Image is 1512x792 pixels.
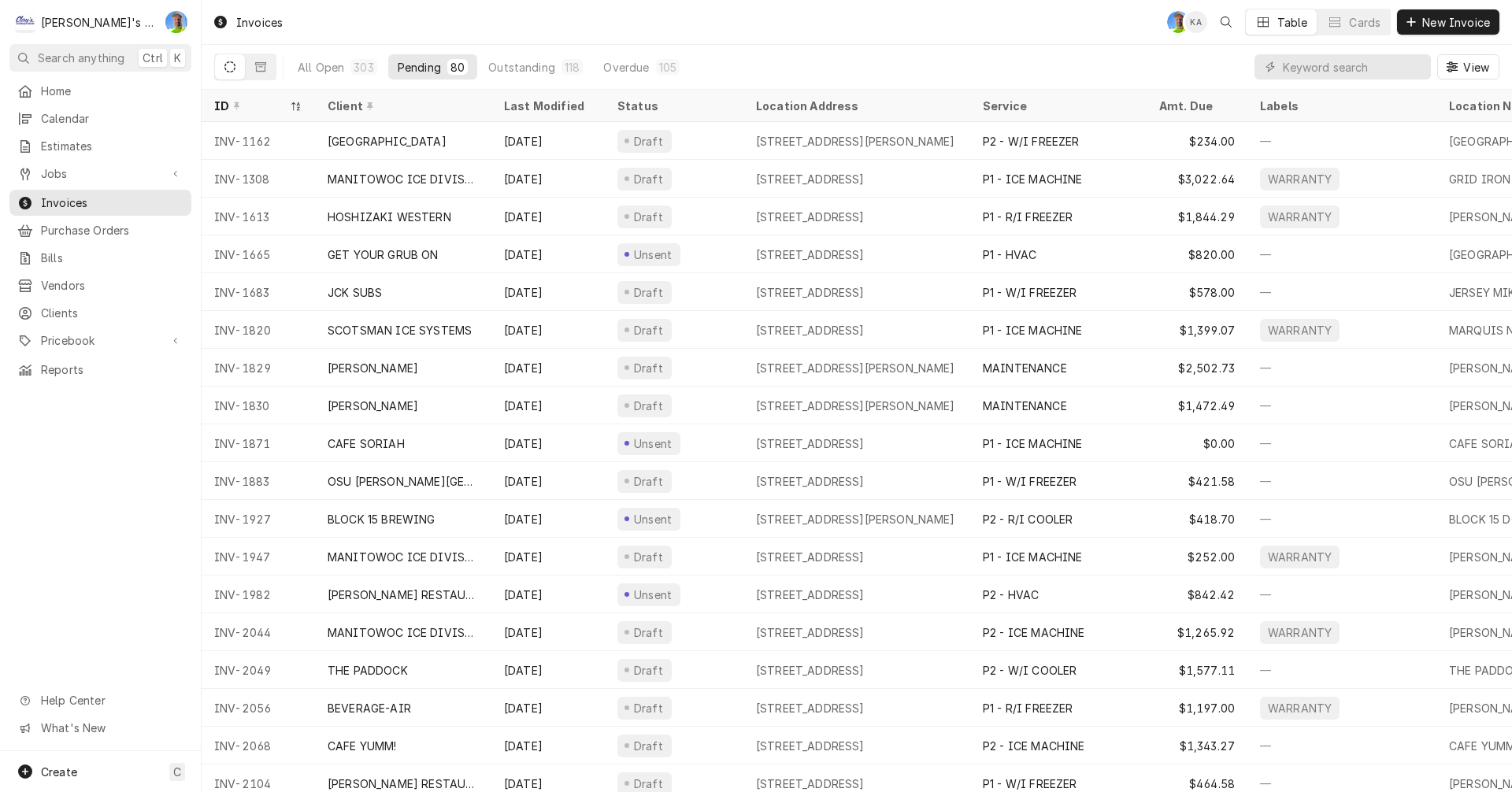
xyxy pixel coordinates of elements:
span: Purchase Orders [41,222,183,239]
div: [STREET_ADDRESS][PERSON_NAME] [756,511,955,527]
div: Draft [632,133,665,150]
div: MAINTENANCE [983,360,1067,376]
div: INV-1683 [202,273,315,311]
div: BLOCK 15 BREWING [328,511,435,527]
div: 105 [659,59,676,76]
div: INV-2068 [202,727,315,764]
span: Vendors [41,277,183,294]
span: Ctrl [143,50,163,66]
div: INV-1947 [202,538,315,575]
span: Search anything [38,50,124,66]
a: Reports [9,357,191,383]
div: Labels [1260,98,1424,114]
div: C [14,11,36,33]
div: Draft [632,284,665,301]
div: $1,577.11 [1147,651,1247,689]
div: JCK SUBS [328,284,382,301]
div: $820.00 [1147,235,1247,273]
div: P1 - ICE MACHINE [983,549,1083,565]
div: [DATE] [491,424,605,462]
div: [DATE] [491,160,605,198]
a: Go to Help Center [9,687,191,713]
div: MAINTENANCE [983,398,1067,414]
div: 118 [565,59,580,76]
a: Calendar [9,105,191,131]
div: [STREET_ADDRESS] [756,171,865,187]
div: [DATE] [491,462,605,500]
span: Jobs [41,165,160,182]
div: INV-1829 [202,349,315,387]
span: Reports [41,361,183,378]
div: WARRANTY [1266,549,1333,565]
span: What's New [41,720,182,736]
div: INV-1613 [202,198,315,235]
div: [STREET_ADDRESS] [756,473,865,490]
button: New Invoice [1397,9,1499,35]
div: Last Modified [504,98,589,114]
div: KA [1185,11,1207,33]
div: CAFE YUMM! [328,738,397,754]
div: Cards [1349,14,1380,31]
div: P1 - ICE MACHINE [983,322,1083,339]
div: $578.00 [1147,273,1247,311]
div: $421.58 [1147,462,1247,500]
div: Korey Austin's Avatar [1185,11,1207,33]
div: Pending [398,59,441,76]
div: — [1247,387,1436,424]
div: [STREET_ADDRESS] [756,322,865,339]
div: $1,343.27 [1147,727,1247,764]
div: — [1247,273,1436,311]
div: P2 - ICE MACHINE [983,624,1085,641]
div: Amt. Due [1159,98,1232,114]
a: Invoices [9,190,191,216]
div: INV-1927 [202,500,315,538]
div: Draft [632,171,665,187]
span: Invoices [41,194,183,211]
div: [STREET_ADDRESS][PERSON_NAME] [756,133,955,150]
div: $1,472.49 [1147,387,1247,424]
div: [DATE] [491,273,605,311]
div: [PERSON_NAME] [328,360,418,376]
div: Status [617,98,728,114]
div: Draft [632,700,665,716]
div: P2 - HVAC [983,587,1039,603]
div: INV-2056 [202,689,315,727]
div: [PERSON_NAME]'s Refrigeration [41,14,157,31]
div: ID [214,98,287,114]
div: INV-1162 [202,122,315,160]
div: P2 - R/I COOLER [983,511,1073,527]
div: INV-1830 [202,387,315,424]
a: Bills [9,245,191,271]
div: [STREET_ADDRESS] [756,700,865,716]
div: WARRANTY [1266,700,1333,716]
div: Unsent [632,587,674,603]
button: View [1437,54,1499,80]
div: — [1247,462,1436,500]
div: GA [165,11,187,33]
div: [STREET_ADDRESS] [756,246,865,263]
div: Draft [632,360,665,376]
div: [STREET_ADDRESS] [756,738,865,754]
div: — [1247,122,1436,160]
a: Go to Pricebook [9,328,191,353]
div: Draft [632,775,665,792]
span: Calendar [41,110,183,127]
span: C [173,764,181,780]
div: OSU [PERSON_NAME][GEOGRAPHIC_DATA][PERSON_NAME] [328,473,479,490]
div: THE PADDOCK [328,662,408,679]
div: INV-2049 [202,651,315,689]
span: Bills [41,250,183,266]
div: 303 [354,59,373,76]
div: — [1247,727,1436,764]
span: Create [41,765,77,779]
div: MANITOWOC ICE DIVISION [328,171,479,187]
div: P1 - R/I FREEZER [983,209,1073,225]
a: Purchase Orders [9,217,191,243]
div: All Open [298,59,344,76]
div: [DATE] [491,387,605,424]
div: Draft [632,549,665,565]
div: $1,399.07 [1147,311,1247,349]
div: SCOTSMAN ICE SYSTEMS [328,322,472,339]
div: P2 - ICE MACHINE [983,738,1085,754]
div: GA [1167,11,1189,33]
